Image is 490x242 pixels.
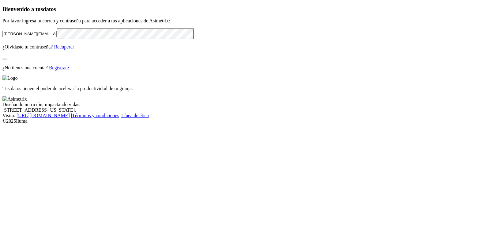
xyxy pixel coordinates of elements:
p: Tus datos tienen el poder de acelerar la productividad de tu granja. [2,86,488,91]
a: Regístrate [49,65,69,70]
h3: Bienvenido a tus [2,6,488,13]
p: Por favor ingresa tu correo y contraseña para acceder a tus aplicaciones de Asimetrix: [2,18,488,24]
img: Asimetrix [2,96,27,102]
p: ¿No tienes una cuenta? [2,65,488,71]
a: Términos y condiciones [72,113,119,118]
a: [URL][DOMAIN_NAME] [17,113,70,118]
div: Diseñando nutrición, impactando vidas. [2,102,488,107]
div: © 2025 Iluma [2,118,488,124]
a: Línea de ética [121,113,149,118]
div: [STREET_ADDRESS][US_STATE]. [2,107,488,113]
input: Tu correo [2,31,57,37]
div: Visita : | | [2,113,488,118]
p: ¿Olvidaste tu contraseña? [2,44,488,50]
span: datos [43,6,56,12]
img: Logo [2,75,18,81]
a: Recuperar [54,44,74,49]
